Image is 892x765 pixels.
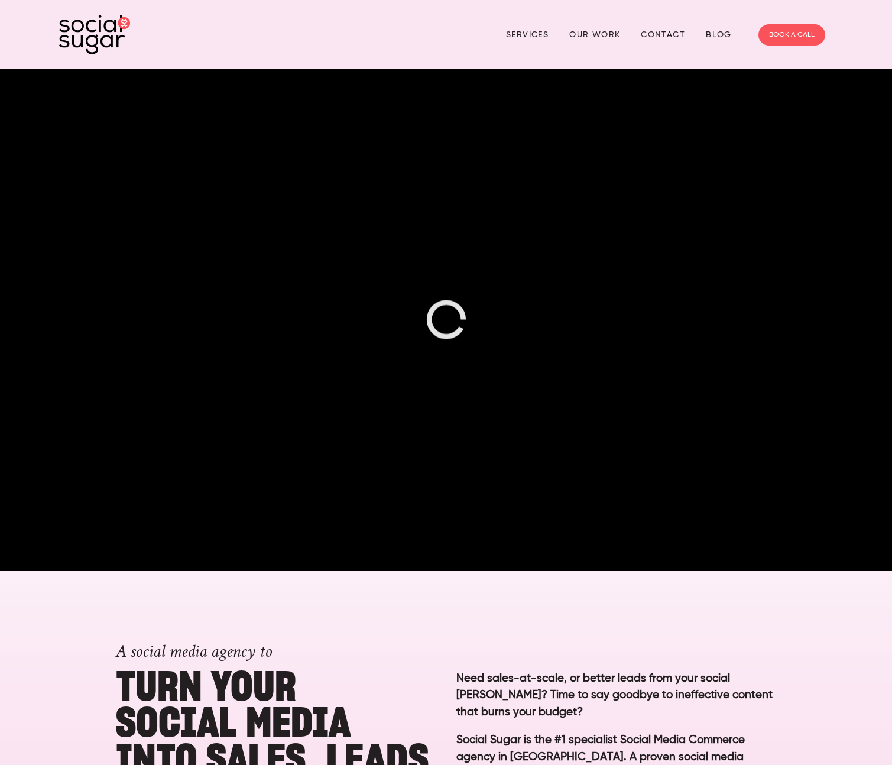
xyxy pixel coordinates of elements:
p: Need sales-at-scale, or better leads from your social [PERSON_NAME]? Time to say goodbye to ineff... [456,670,776,721]
a: Services [506,25,549,44]
img: SocialSugar [59,15,130,54]
a: Blog [706,25,732,44]
a: Contact [641,25,685,44]
a: BOOK A CALL [758,24,825,46]
span: A social media agency to [116,640,272,663]
a: Our Work [569,25,620,44]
